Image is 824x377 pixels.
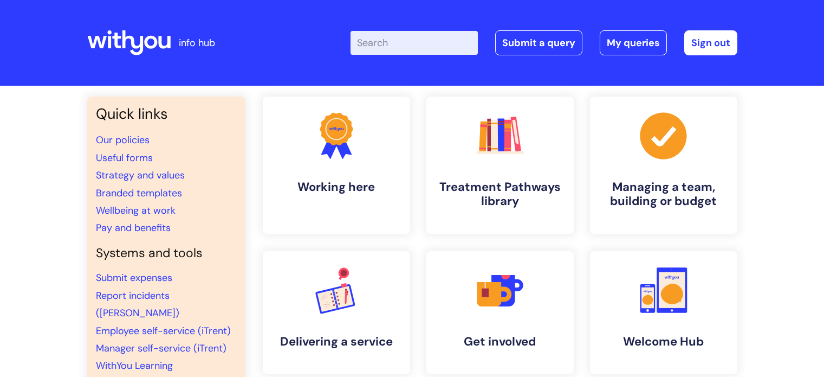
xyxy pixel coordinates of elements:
a: Submit expenses [96,271,172,284]
a: Sign out [684,30,737,55]
input: Search [351,31,478,55]
a: Employee self-service (iTrent) [96,324,231,337]
h4: Delivering a service [271,335,401,349]
a: Report incidents ([PERSON_NAME]) [96,289,179,320]
a: Useful forms [96,151,153,164]
div: | - [351,30,737,55]
h4: Managing a team, building or budget [599,180,729,209]
a: Managing a team, building or budget [590,97,737,234]
a: Our policies [96,133,150,146]
p: info hub [179,34,215,52]
a: Manager self-service (iTrent) [96,342,226,355]
a: Treatment Pathways library [426,97,574,234]
a: Branded templates [96,187,182,200]
a: Get involved [426,251,574,374]
h4: Get involved [435,335,565,349]
a: Wellbeing at work [96,204,176,217]
h4: Welcome Hub [599,335,729,349]
h4: Treatment Pathways library [435,180,565,209]
a: Pay and benefits [96,221,171,234]
a: Delivering a service [263,251,410,374]
a: Submit a query [495,30,582,55]
a: Welcome Hub [590,251,737,374]
a: WithYou Learning [96,359,173,372]
h4: Working here [271,180,401,194]
h4: Systems and tools [96,246,237,261]
a: Strategy and values [96,169,185,182]
a: My queries [600,30,667,55]
a: Working here [263,97,410,234]
h3: Quick links [96,105,237,123]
